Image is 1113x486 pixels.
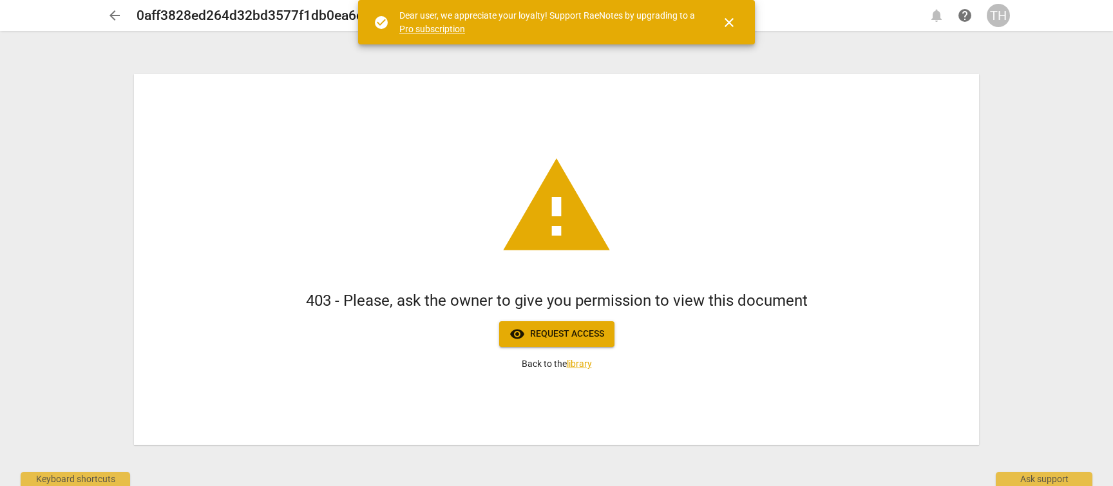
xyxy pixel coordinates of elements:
[499,149,614,265] span: warning
[721,15,737,30] span: close
[953,4,976,27] a: Help
[509,326,604,342] span: Request access
[987,4,1010,27] button: TH
[137,8,371,24] h2: 0aff3828ed264d32bd3577f1db0ea6e5
[957,8,973,23] span: help
[21,472,130,486] div: Keyboard shortcuts
[509,326,525,342] span: visibility
[399,9,698,35] div: Dear user, we appreciate your loyalty! Support RaeNotes by upgrading to a
[996,472,1092,486] div: Ask support
[399,24,465,34] a: Pro subscription
[374,15,389,30] span: check_circle
[522,357,592,371] p: Back to the
[306,290,808,312] h1: 403 - Please, ask the owner to give you permission to view this document
[107,8,122,23] span: arrow_back
[567,359,592,369] a: library
[714,7,745,38] button: Close
[499,321,614,347] button: Request access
